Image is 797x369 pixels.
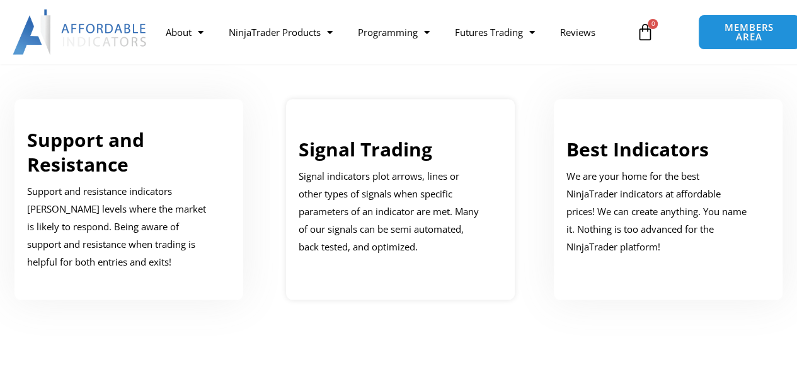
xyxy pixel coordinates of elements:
a: NinjaTrader Products [216,18,345,47]
p: Support and resistance indicators [PERSON_NAME] levels where the market is likely to respond. Bei... [27,183,212,271]
a: 0 [617,14,672,50]
a: Support and Resistance [27,127,144,177]
a: Futures Trading [442,18,548,47]
a: About [153,18,216,47]
span: 0 [648,19,658,29]
a: Programming [345,18,442,47]
img: LogoAI | Affordable Indicators – NinjaTrader [13,9,148,55]
nav: Menu [153,18,629,47]
a: Best Indicators [566,136,709,162]
a: Reviews [548,18,608,47]
a: Signal Trading [299,136,432,162]
p: Signal indicators plot arrows, lines or other types of signals when specific parameters of an ind... [299,168,484,255]
p: We are your home for the best NinjaTrader indicators at affordable prices! We can create anything... [566,168,752,255]
span: MEMBERS AREA [711,23,787,42]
